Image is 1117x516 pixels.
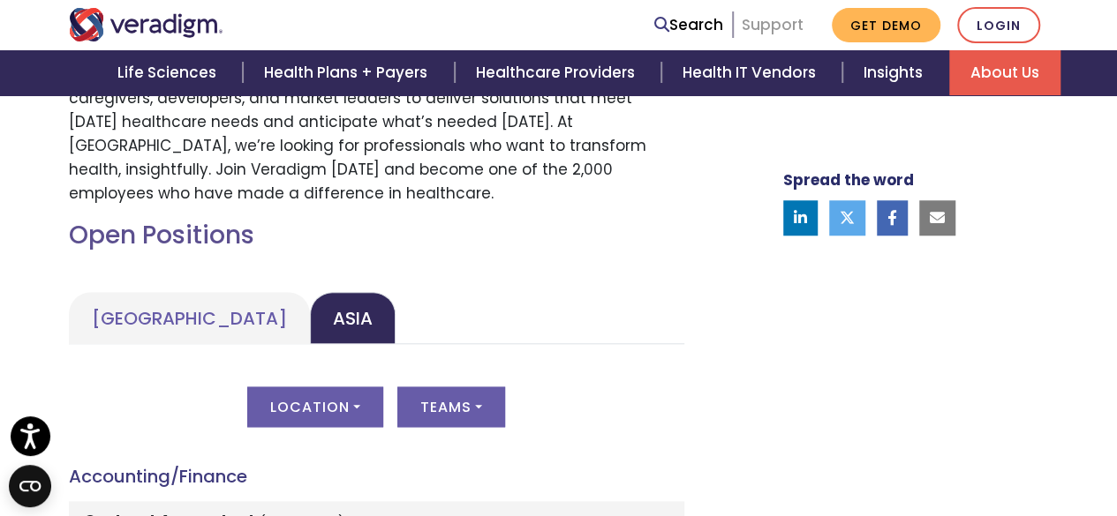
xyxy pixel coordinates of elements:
strong: Spread the word [783,169,914,191]
a: Health IT Vendors [661,50,842,95]
h2: Open Positions [69,221,684,251]
img: Veradigm logo [69,8,223,41]
p: Join a passionate team of dedicated associates who work side-by-side with caregivers, developers,... [69,62,684,206]
a: Get Demo [832,8,940,42]
h4: Accounting/Finance [69,466,684,487]
a: About Us [949,50,1060,95]
a: Asia [310,292,396,344]
a: Login [957,7,1040,43]
a: Search [654,13,723,37]
a: Healthcare Providers [455,50,661,95]
a: Life Sciences [96,50,243,95]
button: Location [247,386,383,427]
button: Teams [397,386,505,427]
button: Open CMP widget [9,465,51,507]
a: Insights [842,50,949,95]
a: Support [742,14,804,35]
a: [GEOGRAPHIC_DATA] [69,292,310,344]
a: Health Plans + Payers [243,50,454,95]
